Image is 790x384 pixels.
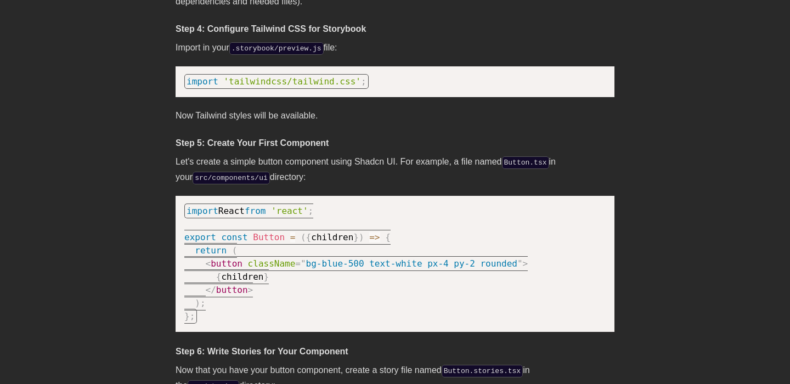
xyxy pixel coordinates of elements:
span: ) [195,298,200,308]
span: className [248,258,296,269]
span: import [187,206,218,216]
code: Button.tsx [502,156,549,169]
h4: Step 4: Configure Tailwind CSS for Storybook [176,22,614,36]
span: ; [308,206,314,216]
h4: Step 6: Write Stories for Your Component [176,345,614,358]
span: children [311,232,353,242]
span: from [245,206,266,216]
span: } [184,311,190,321]
span: children [221,272,263,282]
p: Now Tailwind styles will be available. [176,108,614,123]
span: = [290,232,296,242]
span: } [264,272,269,282]
span: ( [301,232,306,242]
span: ; [190,311,195,321]
span: { [216,272,222,282]
p: Let's create a simple button component using Shadcn UI. For example, a file named in your directory: [176,154,614,185]
span: ) [359,232,364,242]
span: = [295,258,301,269]
span: bg-blue-500 text-white px-4 py-2 rounded [306,258,517,269]
span: => [369,232,380,242]
span: export [184,232,216,242]
span: 'react' [271,206,308,216]
span: Button [253,232,285,242]
code: src/components/ui [193,172,270,184]
span: ; [361,76,366,87]
span: ; [200,298,206,308]
h4: Step 5: Create Your First Component [176,137,614,150]
span: { [306,232,312,242]
span: > [248,285,253,295]
span: > [523,258,528,269]
span: const [221,232,247,242]
span: < [206,258,211,269]
code: Button.stories.tsx [442,365,523,377]
span: </ [206,285,216,295]
span: button [216,285,248,295]
p: Import in your file: [176,40,614,55]
code: .storybook/preview.js [229,42,324,55]
span: 'tailwindcss/tailwind.css' [223,76,360,87]
span: { [385,232,391,242]
span: " [301,258,306,269]
span: } [353,232,359,242]
span: ( [232,245,238,256]
span: button [211,258,242,269]
span: " [517,258,523,269]
span: import [187,76,218,87]
span: React [218,206,245,216]
span: return [195,245,227,256]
